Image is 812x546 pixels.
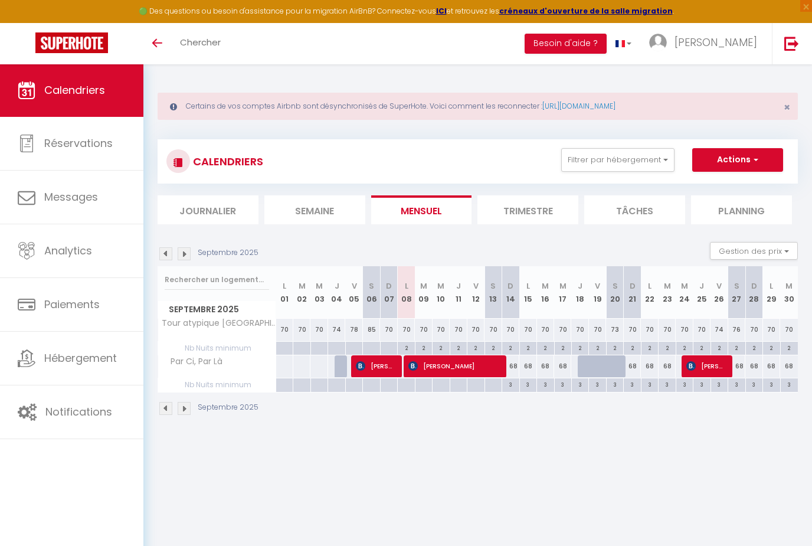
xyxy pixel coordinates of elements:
div: 2 [607,342,623,353]
div: 74 [328,319,345,341]
div: 70 [780,319,798,341]
div: 2 [746,342,762,353]
div: 3 [502,378,519,390]
th: 06 [363,266,380,319]
div: 3 [763,378,780,390]
span: Analytics [44,243,92,258]
div: 70 [398,319,415,341]
div: 2 [467,342,484,353]
div: 76 [728,319,745,341]
div: 2 [415,342,432,353]
abbr: J [578,280,582,292]
th: 22 [641,266,658,319]
abbr: D [630,280,636,292]
abbr: L [526,280,530,292]
div: 68 [554,355,571,377]
abbr: S [369,280,374,292]
div: 70 [293,319,310,341]
div: 2 [659,342,675,353]
th: 03 [310,266,328,319]
img: ... [649,34,667,51]
div: 2 [624,342,640,353]
div: 2 [520,342,536,353]
div: 70 [380,319,397,341]
div: 2 [537,342,554,353]
div: 3 [572,378,588,390]
div: 70 [763,319,780,341]
abbr: L [283,280,286,292]
a: [URL][DOMAIN_NAME] [542,101,615,111]
li: Planning [691,195,792,224]
span: Messages [44,189,98,204]
span: [PERSON_NAME] [PERSON_NAME] [356,355,396,377]
span: Tour atypique [GEOGRAPHIC_DATA]/[GEOGRAPHIC_DATA] +parking [160,319,278,328]
div: 2 [433,342,449,353]
div: 3 [659,378,675,390]
th: 24 [676,266,693,319]
div: 70 [659,319,676,341]
th: 11 [450,266,467,319]
div: 3 [589,378,605,390]
span: Réservations [44,136,113,151]
abbr: M [559,280,567,292]
li: Mensuel [371,195,472,224]
th: 15 [519,266,536,319]
span: Nb Nuits minimum [158,342,276,355]
p: Septembre 2025 [198,247,258,259]
div: 68 [780,355,798,377]
div: 70 [433,319,450,341]
div: 70 [502,319,519,341]
div: 2 [711,342,728,353]
div: 70 [693,319,711,341]
th: 19 [589,266,606,319]
div: 3 [676,378,693,390]
th: 29 [763,266,780,319]
div: 3 [607,378,623,390]
th: 18 [571,266,588,319]
th: 07 [380,266,397,319]
input: Rechercher un logement... [165,269,269,290]
abbr: M [785,280,793,292]
span: Septembre 2025 [158,301,276,318]
div: 2 [589,342,605,353]
div: 68 [519,355,536,377]
div: 3 [520,378,536,390]
div: 2 [398,342,414,353]
li: Journalier [158,195,258,224]
abbr: D [508,280,513,292]
a: ... [PERSON_NAME] [640,23,772,64]
abbr: M [299,280,306,292]
p: Septembre 2025 [198,402,258,413]
abbr: L [405,280,408,292]
div: 2 [781,342,798,353]
abbr: S [613,280,618,292]
div: 3 [693,378,710,390]
div: 3 [728,378,745,390]
th: 14 [502,266,519,319]
abbr: V [352,280,357,292]
div: 3 [641,378,658,390]
span: Par Ci, Par Là [160,355,225,368]
div: 70 [624,319,641,341]
th: 23 [659,266,676,319]
abbr: L [770,280,773,292]
div: 68 [659,355,676,377]
abbr: M [437,280,444,292]
span: Paiements [44,297,100,312]
span: [PERSON_NAME] [686,355,726,377]
img: logout [784,36,799,51]
button: Filtrer par hébergement [561,148,675,172]
div: 70 [484,319,502,341]
div: 74 [711,319,728,341]
th: 05 [345,266,362,319]
th: 28 [745,266,762,319]
div: 2 [641,342,658,353]
div: 2 [763,342,780,353]
div: 73 [606,319,623,341]
abbr: D [386,280,392,292]
th: 21 [624,266,641,319]
abbr: M [664,280,671,292]
span: [PERSON_NAME] [408,355,500,377]
div: 70 [276,319,293,341]
div: 3 [624,378,640,390]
